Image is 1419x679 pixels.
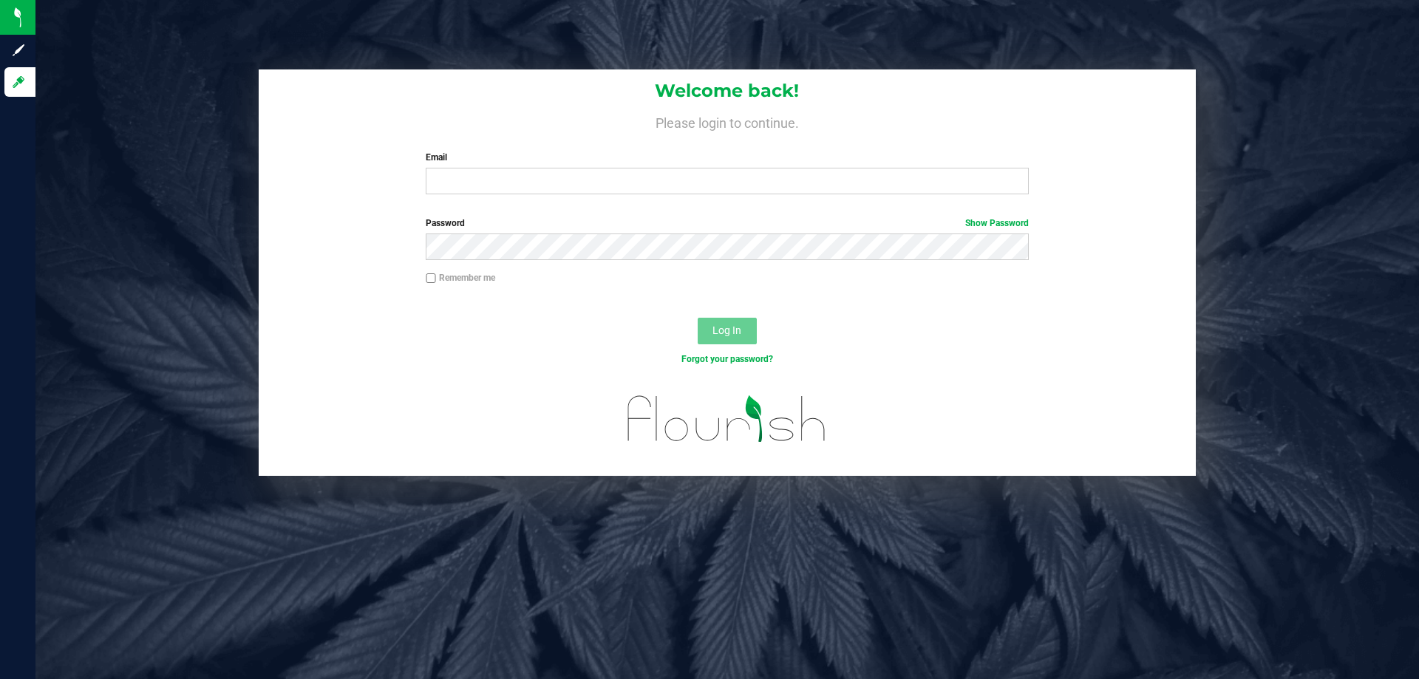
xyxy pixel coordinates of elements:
[965,218,1029,228] a: Show Password
[681,354,773,364] a: Forgot your password?
[698,318,757,344] button: Log In
[610,381,844,457] img: flourish_logo.svg
[11,75,26,89] inline-svg: Log in
[426,271,495,284] label: Remember me
[712,324,741,336] span: Log In
[426,151,1028,164] label: Email
[426,218,465,228] span: Password
[426,273,436,284] input: Remember me
[259,112,1196,130] h4: Please login to continue.
[11,43,26,58] inline-svg: Sign up
[259,81,1196,100] h1: Welcome back!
